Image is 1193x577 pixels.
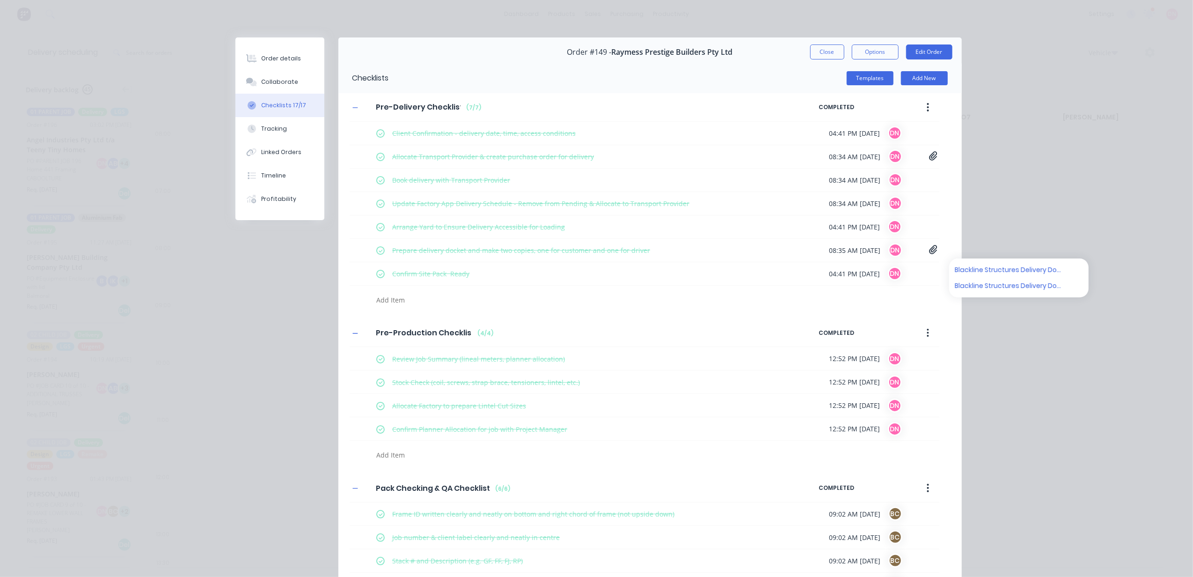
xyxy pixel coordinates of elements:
[829,222,880,232] span: 04:41 PM [DATE]
[888,126,902,140] div: DN
[235,141,324,164] button: Linked Orders
[261,101,306,110] div: Checklists 17/17
[261,195,296,203] div: Profitability
[888,422,902,436] div: DN
[261,171,286,180] div: Timeline
[888,243,902,257] div: DN
[829,245,881,255] span: 08:35 AM [DATE]
[829,128,880,138] span: 04:41 PM [DATE]
[955,281,1064,290] a: Blackline Structures Delivery Docket - 149 - 24-09.pdf
[888,173,902,187] div: DN
[338,63,389,93] div: Checklists
[388,554,795,568] textarea: Stack # and Description (e.g. GF, FF, FJ, RP)
[829,533,881,542] span: 09:02 AM [DATE]
[829,354,880,363] span: 12:52 PM [DATE]
[888,554,902,568] div: BC
[261,78,298,86] div: Collaborate
[888,399,902,413] div: DN
[901,71,948,85] button: Add New
[829,175,881,185] span: 08:34 AM [DATE]
[388,150,795,163] textarea: Allocate Transport Provider & create purchase order for delivery
[388,376,795,389] textarea: Stock Check (coil, screws, strap brace, tensioners, lintel, etc.)
[370,100,466,114] input: Enter Checklist name
[388,173,795,187] textarea: Book delivery with Transport Provider
[370,326,477,340] input: Enter Checklist name
[388,399,795,413] textarea: Allocate Factory to prepare Lintel Cut Sizes
[261,54,301,63] div: Order details
[829,152,881,162] span: 08:34 AM [DATE]
[829,400,880,410] span: 12:52 PM [DATE]
[388,126,795,140] textarea: Client Confirmation - delivery date, time, access conditions
[888,530,902,544] div: BC
[388,422,795,436] textarea: Confirm Planner Allocation for job with Project Manager
[567,48,612,57] span: Order #149 -
[819,329,898,337] span: COMPLETED
[612,48,733,57] span: Raymess Prestige Builders Pty Ltd
[888,149,902,163] div: DN
[829,269,880,279] span: 04:41 PM [DATE]
[261,125,287,133] div: Tracking
[235,117,324,141] button: Tracking
[819,103,898,111] span: COMPLETED
[495,485,510,493] span: ( 6 / 6 )
[466,104,481,112] span: ( 7 / 7 )
[388,267,795,281] textarea: Confirm Site Pack Ready
[888,266,902,281] div: DN
[888,220,902,234] div: DN
[235,187,324,211] button: Profitability
[888,375,902,389] div: DN
[829,424,880,434] span: 12:52 PM [DATE]
[370,481,495,495] input: Enter Checklist name
[955,265,1064,275] a: Blackline Structures Delivery Docket - 149.pdf
[388,507,795,521] textarea: Frame ID written clearly and neatly on bottom and right chord of frame (not upside down)
[388,197,795,210] textarea: Update Factory App Delivery Schedule - Remove from Pending & Allocate to Transport Provider
[235,47,324,70] button: Order details
[888,507,902,521] div: BC
[819,484,898,492] span: COMPLETED
[829,377,880,387] span: 12:52 PM [DATE]
[888,352,902,366] div: DN
[829,556,881,566] span: 09:02 AM [DATE]
[888,196,902,210] div: DN
[388,220,795,234] textarea: Arrange Yard to Ensure Delivery Accessible for Loading
[829,509,881,519] span: 09:02 AM [DATE]
[388,531,795,544] textarea: Job number & client label clearly and neatly in centre
[261,148,301,156] div: Linked Orders
[852,44,899,59] button: Options
[235,70,324,94] button: Collaborate
[235,164,324,187] button: Timeline
[477,329,493,338] span: ( 4 / 4 )
[906,44,952,59] button: Edit Order
[847,71,893,85] button: Templates
[810,44,844,59] button: Close
[388,352,795,366] textarea: Review Job Summary (lineal meters, planner allocation)
[829,199,881,208] span: 08:34 AM [DATE]
[235,94,324,117] button: Checklists 17/17
[388,244,795,257] textarea: Prepare delivery docket and make two copies, one for customer and one for driver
